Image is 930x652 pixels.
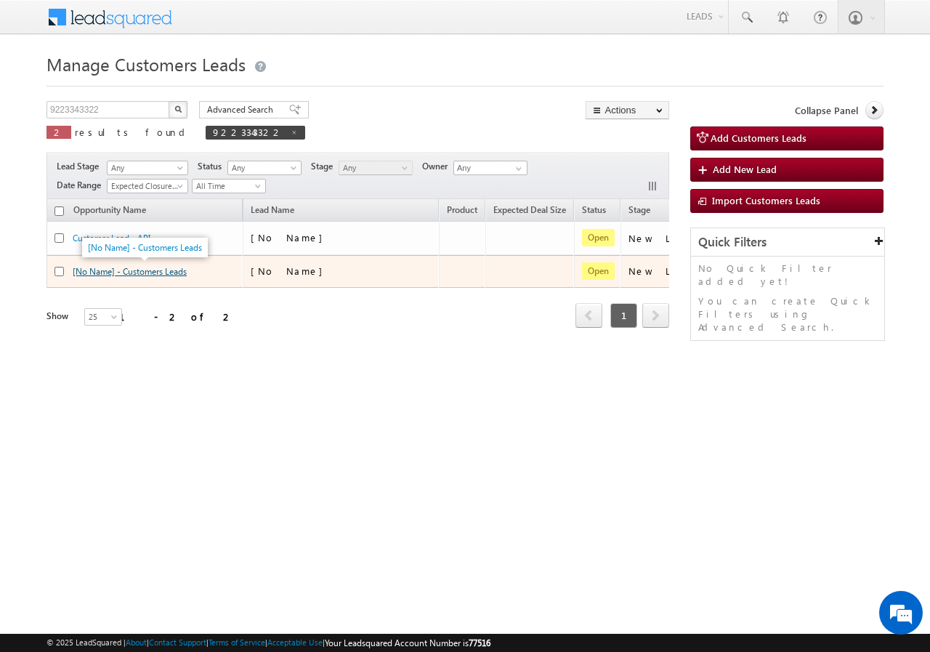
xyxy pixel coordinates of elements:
a: 25 [84,308,122,326]
span: [No Name] [251,231,330,244]
span: Status [198,160,227,173]
a: Customer Lead - API [73,233,150,244]
a: [No Name] - Customers Leads [88,242,202,253]
textarea: Type your message and hit 'Enter' [19,134,265,435]
a: Contact Support [149,637,206,647]
span: Lead Name [243,202,302,221]
em: Start Chat [198,448,264,467]
span: Any [339,161,408,174]
span: Add Customers Leads [711,132,806,144]
div: New Lead [628,232,701,245]
span: 1 [610,303,637,328]
a: Expected Deal Size [486,202,573,221]
span: Stage [311,160,339,173]
div: Quick Filters [691,228,884,257]
a: Any [107,161,188,175]
div: Chat with us now [76,76,244,95]
div: Minimize live chat window [238,7,273,42]
span: Import Customers Leads [712,194,820,206]
a: Terms of Service [209,637,265,647]
img: d_60004797649_company_0_60004797649 [25,76,61,95]
a: About [126,637,147,647]
span: Your Leadsquared Account Number is [325,637,490,648]
a: Any [227,161,302,175]
a: Acceptable Use [267,637,323,647]
a: All Time [192,179,266,193]
span: 9223343322 [213,126,283,138]
span: Date Range [57,179,107,192]
span: Stage [628,204,650,215]
a: Opportunity Name [66,202,153,221]
img: Search [174,105,182,113]
a: next [642,305,669,328]
span: 2 [54,126,64,138]
a: Stage [621,202,658,221]
span: Any [108,161,183,174]
span: Add New Lead [713,163,777,175]
button: Actions [586,101,669,119]
a: Status [575,202,613,221]
span: 25 [85,310,124,323]
span: Any [228,161,297,174]
span: Lead Stage [57,160,105,173]
span: results found [75,126,190,138]
div: 1 - 2 of 2 [119,308,233,325]
span: Collapse Panel [795,104,858,117]
div: Show [46,310,73,323]
a: Any [339,161,413,175]
span: Owner [422,160,453,173]
span: prev [575,303,602,328]
span: [No Name] [251,265,330,277]
a: prev [575,305,602,328]
input: Check all records [54,206,64,216]
input: Type to Search [453,161,527,175]
span: Expected Deal Size [493,204,566,215]
a: Show All Items [508,161,526,176]
span: Advanced Search [207,103,278,116]
span: Product [447,204,477,215]
a: Expected Closure Date [107,179,188,193]
span: 77516 [469,637,490,648]
div: New Lead [628,265,701,278]
span: Opportunity Name [73,204,146,215]
span: Manage Customers Leads [46,52,246,76]
span: next [642,303,669,328]
span: Open [582,262,615,280]
span: Open [582,229,615,246]
span: Expected Closure Date [108,180,183,193]
span: © 2025 LeadSquared | | | | | [46,636,490,650]
span: All Time [193,180,262,193]
a: [No Name] - Customers Leads [73,266,187,277]
p: You can create Quick Filters using Advanced Search. [698,294,877,334]
p: No Quick Filter added yet! [698,262,877,288]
